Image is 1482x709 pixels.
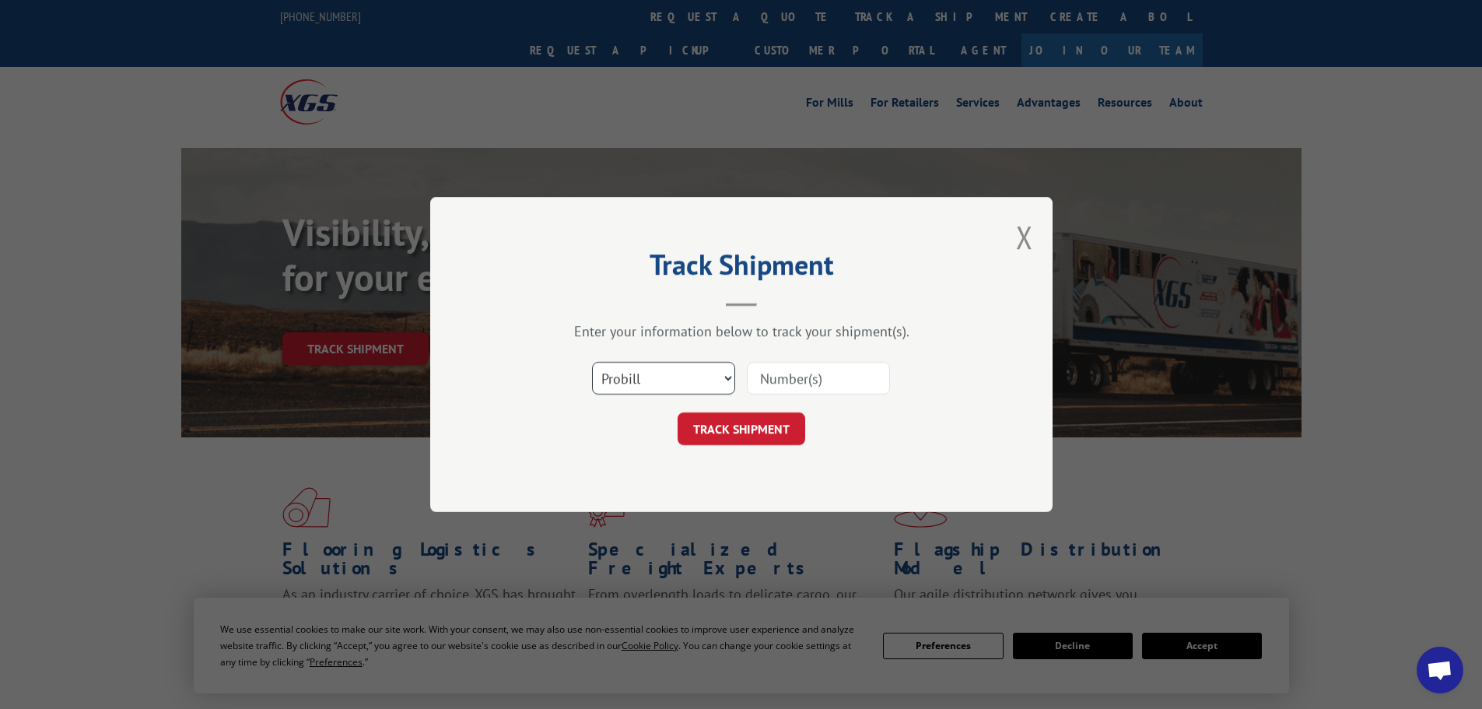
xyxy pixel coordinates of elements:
[678,412,805,445] button: TRACK SHIPMENT
[1417,647,1463,693] div: Open chat
[508,322,975,340] div: Enter your information below to track your shipment(s).
[747,362,890,395] input: Number(s)
[508,254,975,283] h2: Track Shipment
[1016,216,1033,258] button: Close modal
